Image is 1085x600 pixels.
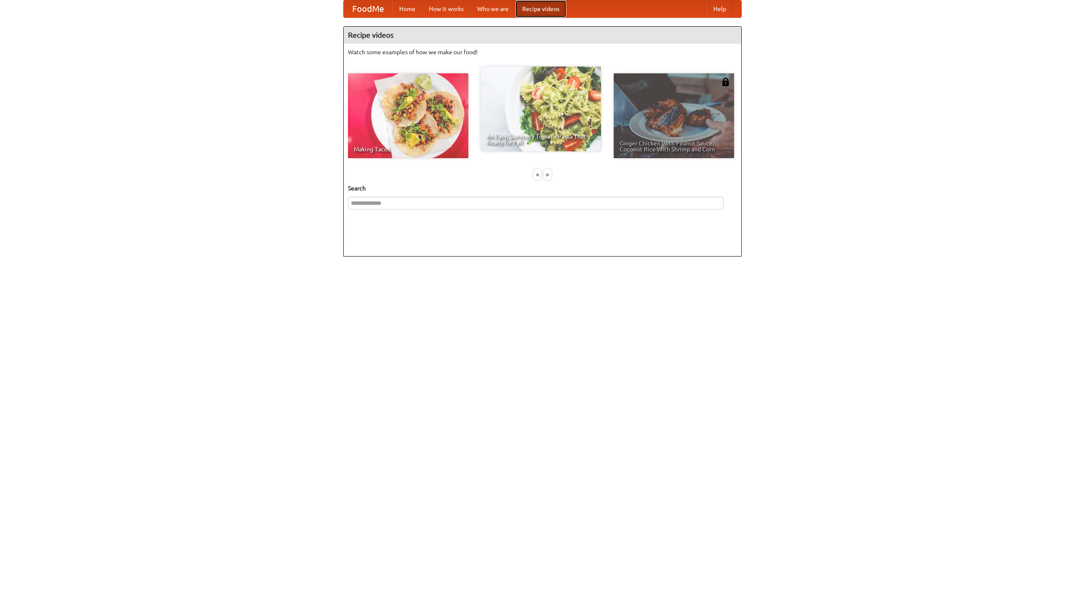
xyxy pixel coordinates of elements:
div: « [534,169,541,180]
span: Making Tacos [354,146,462,152]
img: 483408.png [721,78,730,86]
span: An Easy, Summery Tomato Pasta That's Ready for Fall [487,134,595,145]
h5: Search [348,184,737,193]
a: How it works [422,0,470,17]
a: An Easy, Summery Tomato Pasta That's Ready for Fall [481,67,601,151]
a: Recipe videos [515,0,566,17]
a: Help [707,0,733,17]
a: Home [392,0,422,17]
a: FoodMe [344,0,392,17]
p: Watch some examples of how we make our food! [348,48,737,56]
a: Who we are [470,0,515,17]
div: » [544,169,551,180]
a: Making Tacos [348,73,468,158]
h4: Recipe videos [344,27,741,44]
